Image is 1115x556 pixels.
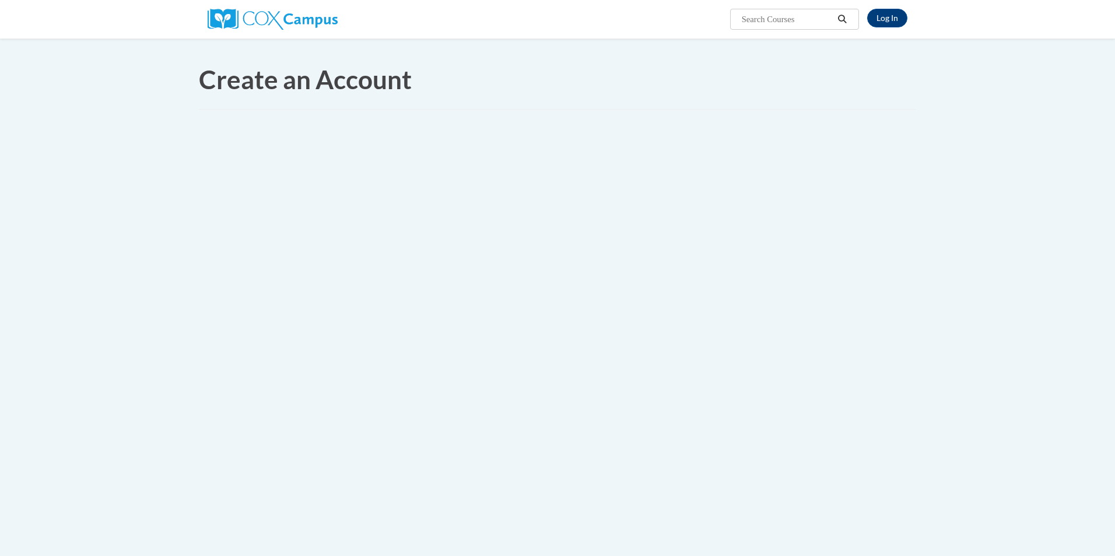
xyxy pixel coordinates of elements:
span: Create an Account [199,64,412,94]
a: Cox Campus [208,13,338,23]
i:  [837,15,848,24]
button: Search [834,12,851,26]
a: Log In [867,9,907,27]
input: Search Courses [741,12,834,26]
img: Cox Campus [208,9,338,30]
